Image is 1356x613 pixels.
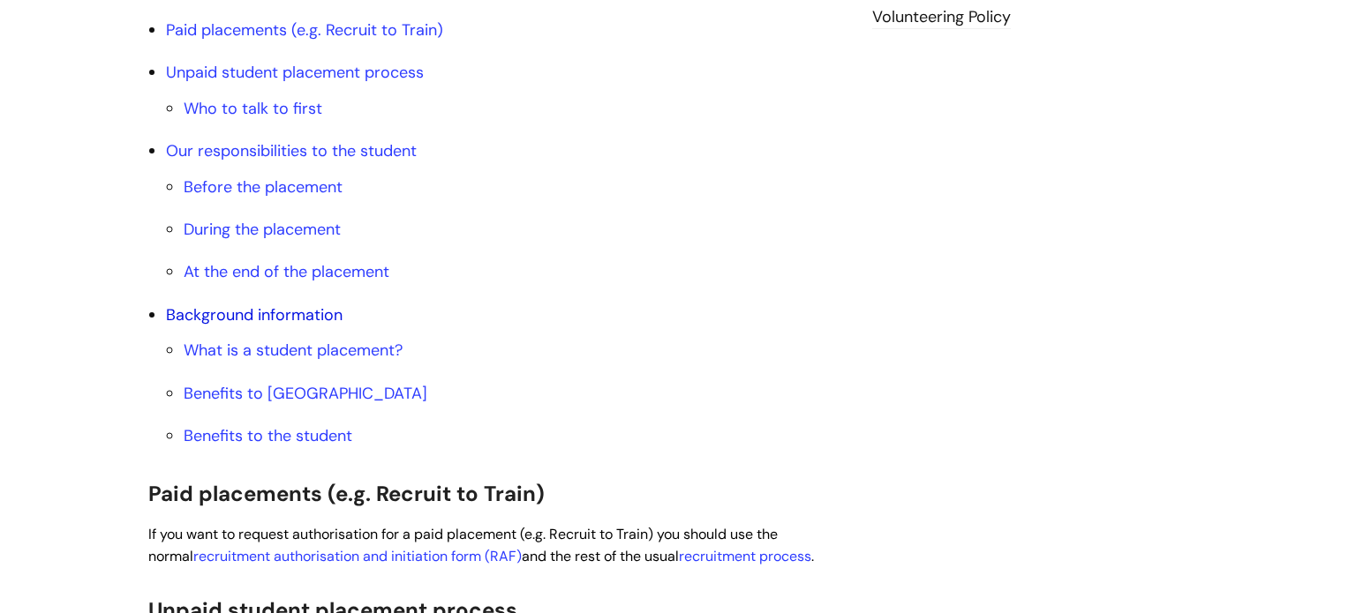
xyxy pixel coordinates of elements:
[184,219,341,240] a: During the placement
[872,6,1011,29] a: Volunteering Policy
[148,525,814,565] span: If you want to request authorisation for a paid placement (e.g. Recruit to Train) you should use ...
[193,547,522,565] a: recruitment authorisation and initiation form (RAF)
[184,176,343,198] a: Before the placement
[166,19,443,41] a: Paid placements (e.g. Recruit to Train)
[166,304,343,325] a: Background information
[184,98,322,119] a: Who to talk to first
[184,261,389,282] a: At the end of the placement
[184,383,427,404] a: Benefits to [GEOGRAPHIC_DATA]
[148,480,545,507] span: Paid placements (e.g. Recruit to Train)
[166,140,417,161] a: Our responsibilities to the student
[184,425,352,446] a: Benefits to the student
[679,547,811,565] a: recruitment process
[166,62,424,83] a: Unpaid student placement process
[184,340,403,361] a: What is a student placement?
